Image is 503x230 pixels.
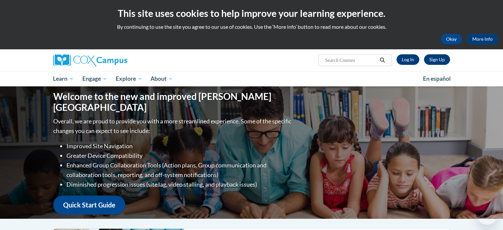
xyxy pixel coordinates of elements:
[397,54,419,65] a: Log In
[150,75,173,83] span: About
[423,75,451,82] span: En español
[53,116,293,136] p: Overall, we are proud to provide you with a more streamlined experience. Some of the specific cha...
[43,71,460,86] div: Main menu
[324,56,377,64] input: Search Courses
[66,180,293,189] li: Diminished progression issues (site lag, video stalling, and playback issues)
[477,204,498,225] iframe: Button to launch messaging window
[53,196,125,214] a: Quick Start Guide
[5,7,498,20] h2: This site uses cookies to help improve your learning experience.
[5,23,498,30] p: By continuing to use the site you agree to our use of cookies. Use the ‘More info’ button to read...
[53,91,293,113] h1: Welcome to the new and improved [PERSON_NAME][GEOGRAPHIC_DATA]
[111,71,147,86] a: Explore
[377,56,387,64] button: Search
[467,34,498,44] a: More Info
[53,75,74,83] span: Learn
[78,71,111,86] a: Engage
[146,71,177,86] a: About
[53,54,127,66] img: Cox Campus
[424,54,450,65] a: Register
[66,141,293,151] li: Improved Site Navigation
[441,34,462,44] button: Okay
[66,151,293,161] li: Greater Device Compatibility
[53,54,179,66] a: Cox Campus
[116,75,142,83] span: Explore
[66,161,293,180] li: Enhanced Group Collaboration Tools (Action plans, Group communication and collaboration tools, re...
[49,71,78,86] a: Learn
[419,72,455,86] a: En español
[82,75,107,83] span: Engage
